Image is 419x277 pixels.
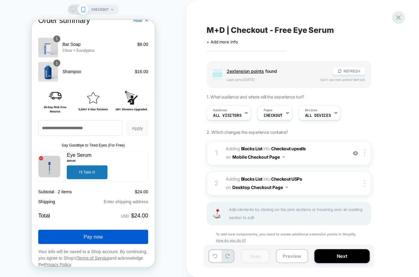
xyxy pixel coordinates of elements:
span: on [226,153,230,161]
span: Audience [213,108,227,112]
span: USD [89,194,97,198]
span: Adding [226,176,262,182]
span: All Visitors [213,113,241,118]
span: Say Goodbye to Tired Eyes (For Free) [30,123,93,127]
span: CHECKOUT [264,113,283,118]
img: Joystick [210,209,223,218]
button: Pay now [7,210,116,224]
span: Last sync: [DATE] [227,77,314,82]
span: CHECKOUT [91,5,109,15]
img: Blue shampoo bottle labeled 'Huron Shampoo' with 12 fl oz size [7,42,26,62]
img: down arrow [285,187,288,188]
div: To add new components, you need to create additional extension points in Shopify. [207,231,371,244]
span: I'll Take it! [47,150,63,154]
button: I'll Take it! [35,145,75,159]
span: Pages [264,108,272,112]
img: close [364,180,365,187]
del: $20.00 [35,139,44,143]
span: ALL DEVICES [305,113,331,118]
span: Checkout upsells [271,146,306,151]
span: 1 [24,16,26,22]
span: $24.00 [103,169,116,174]
span: 2 extension point s [227,68,264,74]
span: 5,000+ 5-Star Reviews [47,88,76,91]
span: Enter shipping address [72,179,116,184]
button: REFRESH [333,67,365,75]
p: Shampoo [31,48,99,55]
span: Eye Serum [35,132,60,138]
button: Mobile Checkout Page [232,152,285,161]
span: 30-Day Risk Free Returns [12,86,35,93]
img: down arrow [282,156,285,158]
span: on [226,183,230,191]
span: $8.00 [106,21,116,28]
span: Adding [226,146,262,151]
div: 1 [213,147,220,159]
span: Devices [305,108,317,112]
a: Terms of Service [45,235,77,240]
span: $16.00 [103,48,116,55]
span: 1 [24,40,26,46]
span: Add elements by clicking on the pink sections or hovering over an existing section to edit [229,205,367,222]
section: Shopping cart [7,15,116,63]
span: 2. Which changes the experience contains? [207,130,288,135]
span: M+D | Checkout - Free Eye Serum [207,25,334,35]
span: Shipping [7,178,24,185]
img: close [364,150,365,156]
b: Blocks List [241,176,262,182]
strong: $24.00 [99,191,116,200]
button: Desktop Checkout Page [232,183,288,192]
span: Subtotal · 2 items [7,169,40,174]
span: found [227,68,326,74]
span: Can't see new points? Refresh [320,78,365,81]
button: Preview [276,249,308,263]
button: Save [241,249,270,263]
a: Privacy Policy [12,242,39,247]
p: Citrus + Eucalyptus [31,28,101,33]
strong: Total [7,192,18,199]
b: Blocks List [241,146,262,151]
p: Bar Soap [31,21,101,28]
img: Huron Bar Soap packaging in white with blue text, featuring 'FRESH & CLEAN' and 'Original Citrus ... [7,18,26,37]
div: 2 [213,177,220,190]
button: Next [314,249,370,263]
span: 1M+ Showers Upgraded [84,88,116,91]
span: Your info will be saved to a Shop account. By continuing, you agree to Shop’s and acknowledge the . [7,228,116,248]
u: How do you do it? [216,238,246,243]
span: Checkout USPs [271,176,302,182]
img: crossed eye [353,151,358,156]
span: 1. What audience and where will the experience run? [207,94,304,99]
span: INTO [263,146,270,151]
span: + Add more info [207,39,238,44]
span: INTO [263,176,270,182]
